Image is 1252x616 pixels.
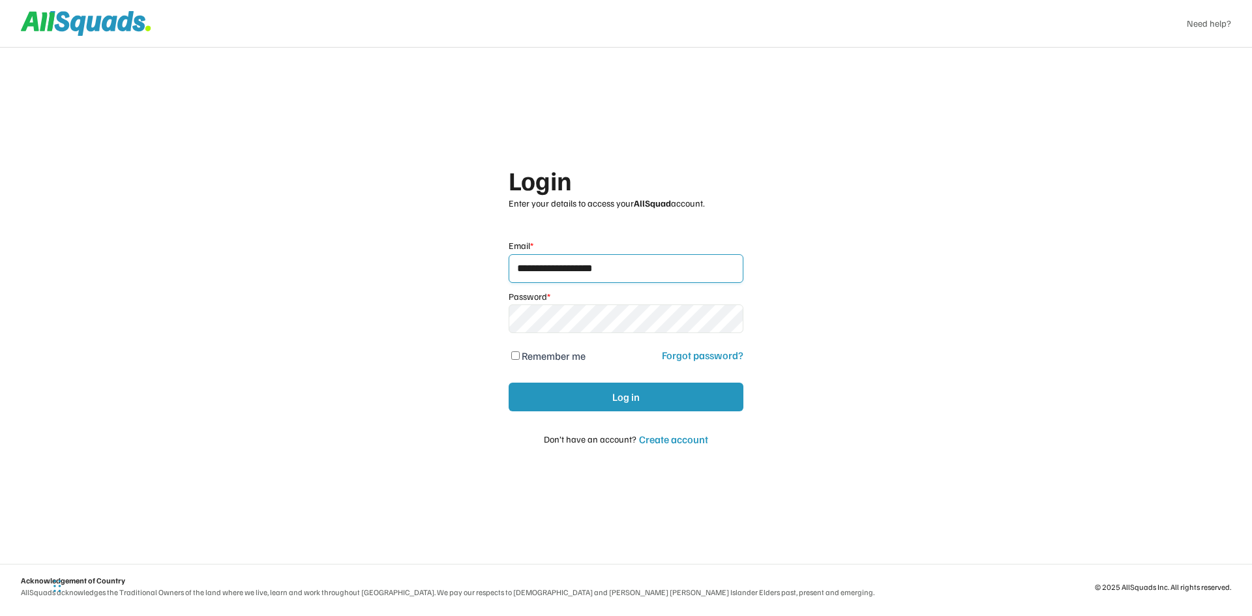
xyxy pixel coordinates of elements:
[1095,582,1231,592] div: © 2025 AllSquads Inc. All rights reserved.
[639,433,708,446] div: Create account
[509,165,625,195] div: Login
[509,240,533,252] div: Email
[509,291,550,302] div: Password
[634,198,671,209] strong: AllSquad
[21,587,1064,598] div: AllSquads acknowledges the Traditional Owners of the land where we live, learn and work throughou...
[509,383,743,411] button: Log in
[509,198,743,209] div: Enter your details to access your account.
[1187,18,1231,29] a: Need help?
[662,349,743,362] div: Forgot password?
[21,575,125,587] div: Acknowledgement of Country
[522,349,586,362] label: Remember me
[544,432,636,446] div: Don’t have an account?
